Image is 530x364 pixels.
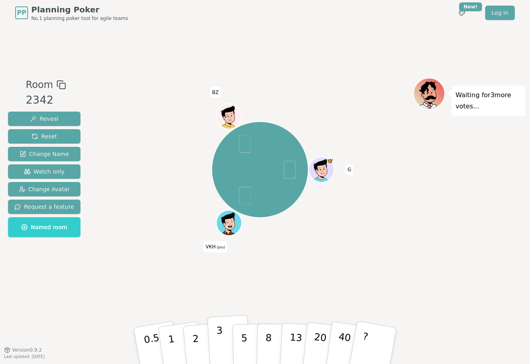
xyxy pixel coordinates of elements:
p: Waiting for 3 more votes... [456,90,521,112]
button: Request a feature [8,200,80,214]
span: Version 0.9.2 [12,347,42,353]
div: 2342 [26,92,66,108]
span: Click to change your name [210,87,221,98]
button: Change Avatar [8,182,80,196]
button: New! [455,6,469,20]
span: Reveal [30,115,58,123]
button: Watch only [8,164,80,179]
div: New! [459,2,482,11]
button: Version0.9.2 [4,347,42,353]
span: Change Name [20,150,69,158]
span: Click to change your name [345,164,353,175]
span: Click to change your name [204,241,227,252]
span: Last updated: [DATE] [4,354,45,359]
button: Named room [8,217,80,237]
button: Change Name [8,147,80,161]
span: Planning Poker [31,4,128,15]
button: Reset [8,129,80,144]
span: Room [26,78,53,92]
span: G is the host [327,158,333,164]
span: Named room [21,223,67,231]
a: Log in [485,6,515,20]
span: No.1 planning poker tool for agile teams [31,15,128,22]
span: (you) [216,246,225,249]
button: Click to change your avatar [217,211,241,235]
span: Reset [32,132,57,140]
span: Change Avatar [19,185,70,193]
span: PP [17,8,26,18]
span: Watch only [24,168,65,176]
button: Reveal [8,112,80,126]
a: PPPlanning PokerNo.1 planning poker tool for agile teams [15,4,128,22]
span: Request a feature [14,203,74,211]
